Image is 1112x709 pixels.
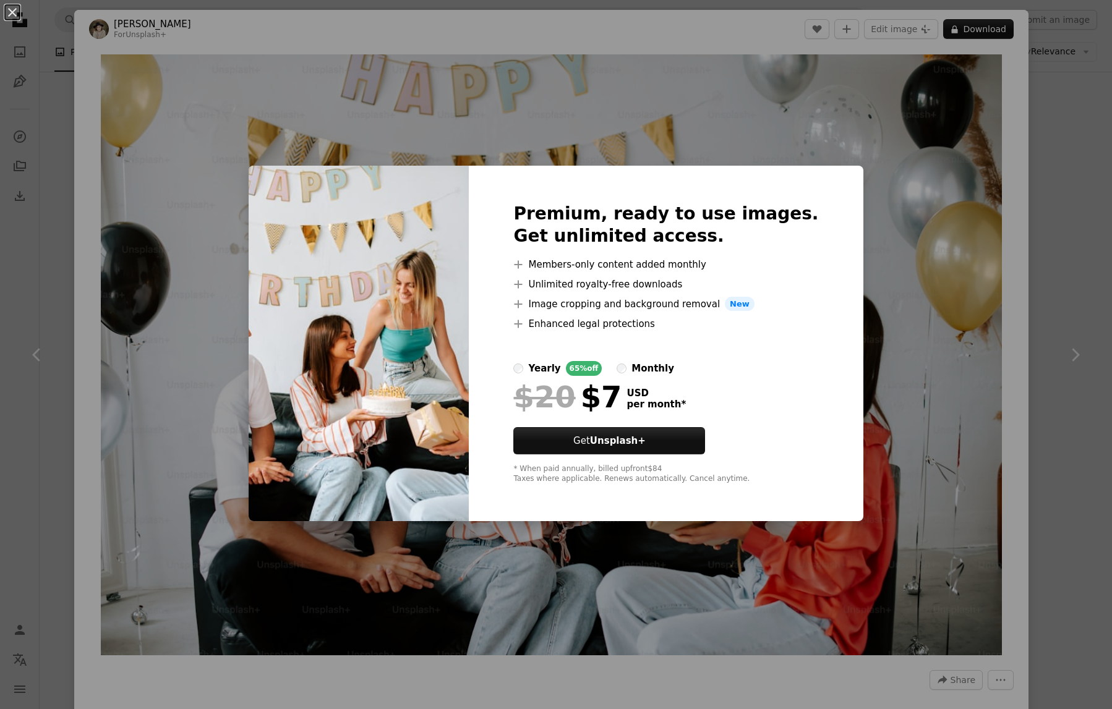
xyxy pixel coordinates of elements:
div: $7 [513,381,622,413]
div: monthly [631,361,674,376]
li: Unlimited royalty-free downloads [513,277,818,292]
li: Image cropping and background removal [513,297,818,312]
input: yearly65%off [513,363,523,373]
li: Members-only content added monthly [513,257,818,272]
span: $20 [513,381,575,413]
span: USD [627,388,686,399]
img: premium_photo-1691688120469-b03c249e7158 [249,166,469,522]
span: per month * [627,399,686,410]
strong: Unsplash+ [590,435,646,446]
div: * When paid annually, billed upfront $84 Taxes where applicable. Renews automatically. Cancel any... [513,464,818,484]
div: 65% off [566,361,602,376]
span: New [725,297,755,312]
button: GetUnsplash+ [513,427,705,454]
h2: Premium, ready to use images. Get unlimited access. [513,203,818,247]
input: monthly [617,363,627,373]
div: yearly [528,361,560,376]
li: Enhanced legal protections [513,316,818,331]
